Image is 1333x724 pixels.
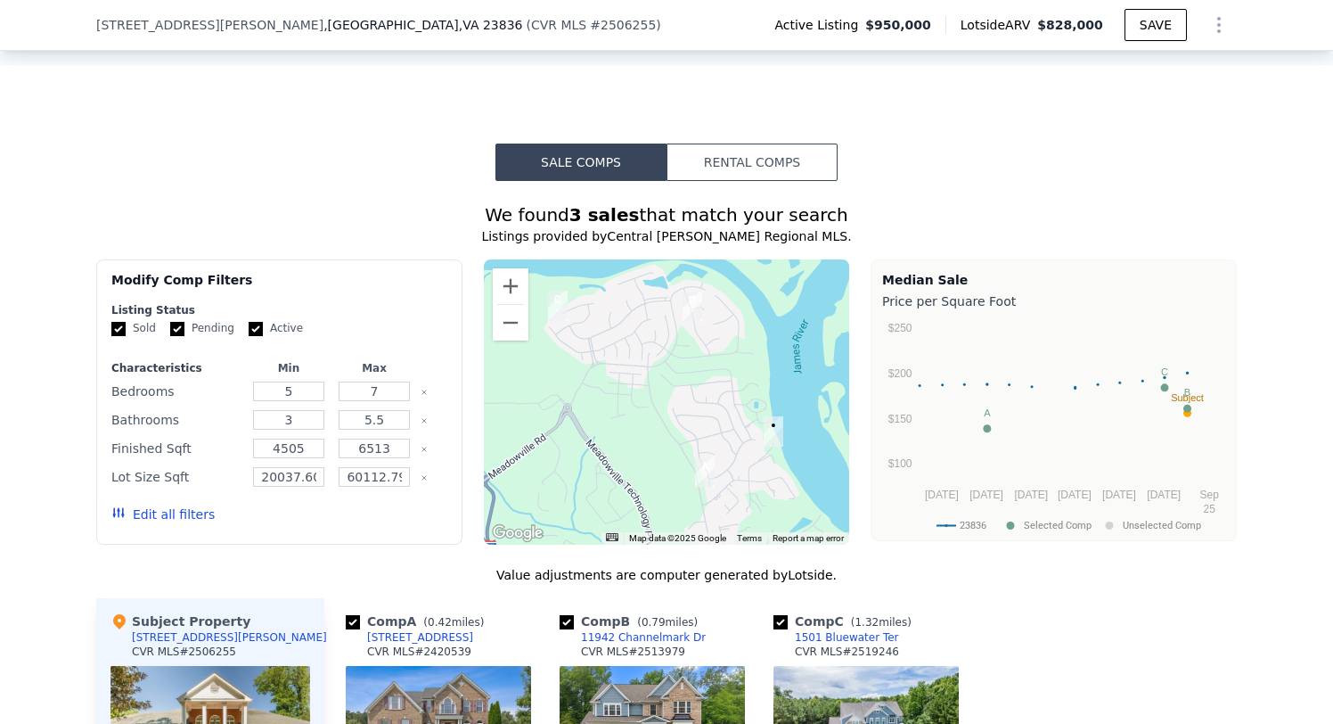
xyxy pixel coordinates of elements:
[111,322,126,336] input: Sold
[488,522,547,545] a: Open this area in Google Maps (opens a new window)
[1058,489,1092,501] text: [DATE]
[560,630,706,645] a: 11942 Channelmark Dr
[737,533,762,543] a: Terms (opens in new tab)
[416,616,491,629] span: ( miles)
[421,446,428,453] button: Clear
[888,413,912,425] text: $150
[111,303,447,317] div: Listing Status
[855,616,879,629] span: 1.32
[421,389,428,396] button: Clear
[170,322,184,336] input: Pending
[865,16,931,34] span: $950,000
[1161,366,1168,377] text: C
[96,227,1237,245] div: Listings provided by Central [PERSON_NAME] Regional MLS .
[111,465,242,490] div: Lot Size Sqft
[560,613,705,630] div: Comp B
[111,407,242,432] div: Bathrooms
[795,630,899,645] div: 1501 Bluewater Ter
[1184,387,1190,398] text: B
[882,314,1225,537] svg: A chart.
[569,204,640,226] strong: 3 sales
[1147,489,1181,501] text: [DATE]
[367,630,473,645] div: [STREET_ADDRESS]
[984,407,991,418] text: A
[249,321,303,336] label: Active
[111,361,242,375] div: Characteristics
[629,533,726,543] span: Map data ©2025 Google
[581,645,685,659] div: CVR MLS # 2513979
[666,144,838,181] button: Rental Comps
[111,271,447,303] div: Modify Comp Filters
[96,16,323,34] span: [STREET_ADDRESS][PERSON_NAME]
[526,16,660,34] div: ( )
[459,18,523,32] span: , VA 23836
[961,16,1037,34] span: Lotside ARV
[590,18,656,32] span: # 2506255
[1201,7,1237,43] button: Show Options
[1123,520,1201,531] text: Unselected Comp
[795,645,899,659] div: CVR MLS # 2519246
[170,321,234,336] label: Pending
[773,533,844,543] a: Report a map error
[493,268,528,304] button: Zoom in
[110,613,250,630] div: Subject Property
[323,16,522,34] span: , [GEOGRAPHIC_DATA]
[428,616,452,629] span: 0.42
[548,291,568,321] div: 1501 Bluewater Ter
[335,361,413,375] div: Max
[421,417,428,424] button: Clear
[111,506,215,523] button: Edit all filters
[488,522,547,545] img: Google
[969,489,1003,501] text: [DATE]
[960,520,986,531] text: 23836
[249,322,263,336] input: Active
[1200,489,1220,501] text: Sep
[773,630,899,645] a: 1501 Bluewater Ter
[132,645,236,659] div: CVR MLS # 2506255
[642,616,666,629] span: 0.79
[346,613,491,630] div: Comp A
[367,645,471,659] div: CVR MLS # 2420539
[888,367,912,380] text: $200
[925,489,959,501] text: [DATE]
[606,533,618,541] button: Keyboard shortcuts
[111,321,156,336] label: Sold
[630,616,705,629] span: ( miles)
[1102,489,1136,501] text: [DATE]
[421,474,428,481] button: Clear
[132,630,327,645] div: [STREET_ADDRESS][PERSON_NAME]
[764,416,783,447] div: 12100 Ganesh Ln
[581,630,706,645] div: 11942 Channelmark Dr
[1204,503,1216,515] text: 25
[888,457,912,470] text: $100
[882,271,1225,289] div: Median Sale
[493,305,528,341] button: Zoom out
[96,202,1237,227] div: We found that match your search
[531,18,586,32] span: CVR MLS
[111,379,242,404] div: Bedrooms
[1014,489,1048,501] text: [DATE]
[111,436,242,461] div: Finished Sqft
[1124,9,1187,41] button: SAVE
[1037,18,1103,32] span: $828,000
[844,616,919,629] span: ( miles)
[683,292,702,322] div: 11942 Channelmark Dr
[96,566,1237,584] div: Value adjustments are computer generated by Lotside .
[882,289,1225,314] div: Price per Square Foot
[888,322,912,334] text: $250
[773,613,919,630] div: Comp C
[249,361,328,375] div: Min
[1024,520,1092,531] text: Selected Comp
[695,457,715,488] div: 12406 Rotunda Ln
[1171,392,1204,403] text: Subject
[346,630,473,645] a: [STREET_ADDRESS]
[774,16,865,34] span: Active Listing
[495,144,666,181] button: Sale Comps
